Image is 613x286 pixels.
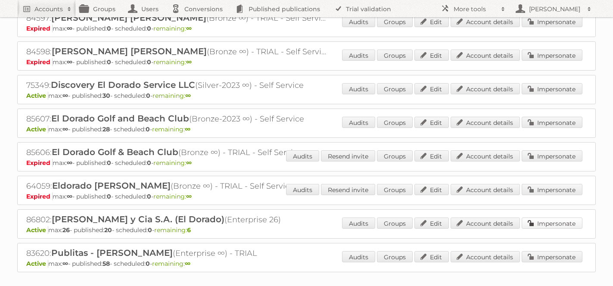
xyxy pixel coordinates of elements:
strong: ∞ [185,125,190,133]
a: Groups [377,50,413,61]
span: El Dorado Golf & Beach Club [52,147,178,157]
a: Account details [451,218,520,229]
span: remaining: [152,260,190,267]
h2: [PERSON_NAME] [527,5,583,13]
p: max: - published: - scheduled: - [26,260,587,267]
strong: 0 [146,92,150,99]
a: Edit [414,150,449,162]
a: Account details [451,150,520,162]
a: Edit [414,218,449,229]
p: max: - published: - scheduled: - [26,226,587,234]
a: Impersonate [522,184,582,195]
span: remaining: [153,193,192,200]
a: Audits [286,184,319,195]
strong: 30 [103,92,110,99]
span: Discovery El Dorado Service LLC [51,80,195,90]
a: Account details [451,83,520,94]
a: Groups [377,117,413,128]
strong: 0 [147,193,151,200]
span: remaining: [152,92,191,99]
span: remaining: [153,25,192,32]
a: Edit [414,117,449,128]
strong: ∞ [186,25,192,32]
span: [PERSON_NAME] [PERSON_NAME] [51,12,206,23]
h2: 85606: (Bronze ∞) - TRIAL - Self Service [26,147,328,158]
p: max: - published: - scheduled: - [26,92,587,99]
a: Resend invite [321,150,375,162]
a: Edit [414,184,449,195]
h2: 86802: (Enterprise 26) [26,214,328,225]
h2: 64059: (Bronze ∞) - TRIAL - Self Service [26,180,328,192]
span: Active [26,226,48,234]
strong: 0 [107,159,111,167]
a: Groups [377,251,413,262]
a: Audits [286,150,319,162]
a: Account details [451,117,520,128]
a: Audits [342,218,375,229]
h2: Accounts [34,5,63,13]
strong: 0 [148,226,152,234]
a: Audits [342,251,375,262]
a: Audits [342,16,375,27]
a: Edit [414,50,449,61]
strong: 0 [147,25,151,32]
strong: 0 [147,159,151,167]
span: Expired [26,25,53,32]
strong: ∞ [62,260,68,267]
p: max: - published: - scheduled: - [26,25,587,32]
a: Edit [414,251,449,262]
span: Active [26,260,48,267]
a: Groups [377,16,413,27]
a: Groups [377,184,413,195]
a: Impersonate [522,218,582,229]
span: Eldorado [PERSON_NAME] [52,180,171,191]
strong: 0 [146,260,150,267]
a: Account details [451,16,520,27]
span: Expired [26,159,53,167]
h2: 85607: (Bronze-2023 ∞) - Self Service [26,113,328,124]
span: [PERSON_NAME] y Cia S.A. (El Dorado) [52,214,224,224]
strong: ∞ [186,193,192,200]
strong: 0 [147,58,151,66]
span: [PERSON_NAME] [PERSON_NAME] [52,46,207,56]
a: Impersonate [522,150,582,162]
a: Groups [377,150,413,162]
span: El Dorado Golf and Beach Club [51,113,189,124]
span: remaining: [153,58,192,66]
strong: ∞ [62,125,68,133]
a: Audits [342,117,375,128]
h2: More tools [454,5,497,13]
strong: 28 [103,125,110,133]
strong: 6 [187,226,191,234]
strong: 0 [107,58,111,66]
h2: 75349: (Silver-2023 ∞) - Self Service [26,80,328,91]
h2: 84597: (Bronze ∞) - TRIAL - Self Service [26,12,328,24]
a: Account details [451,50,520,61]
span: Publitas - [PERSON_NAME] [51,248,173,258]
a: Account details [451,184,520,195]
a: Impersonate [522,251,582,262]
a: Edit [414,83,449,94]
a: Account details [451,251,520,262]
a: Audits [342,83,375,94]
strong: 0 [107,25,111,32]
a: Resend invite [321,184,375,195]
h2: 84598: (Bronze ∞) - TRIAL - Self Service [26,46,328,57]
strong: ∞ [67,25,72,32]
p: max: - published: - scheduled: - [26,58,587,66]
a: Impersonate [522,117,582,128]
strong: ∞ [62,92,68,99]
a: Impersonate [522,50,582,61]
strong: ∞ [186,58,192,66]
strong: ∞ [186,159,192,167]
h2: 83620: (Enterprise ∞) - TRIAL [26,248,328,259]
a: Impersonate [522,16,582,27]
strong: 0 [146,125,150,133]
span: remaining: [154,226,191,234]
span: Active [26,92,48,99]
strong: ∞ [185,260,190,267]
strong: ∞ [67,193,72,200]
a: Audits [342,50,375,61]
a: Groups [377,83,413,94]
p: max: - published: - scheduled: - [26,193,587,200]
